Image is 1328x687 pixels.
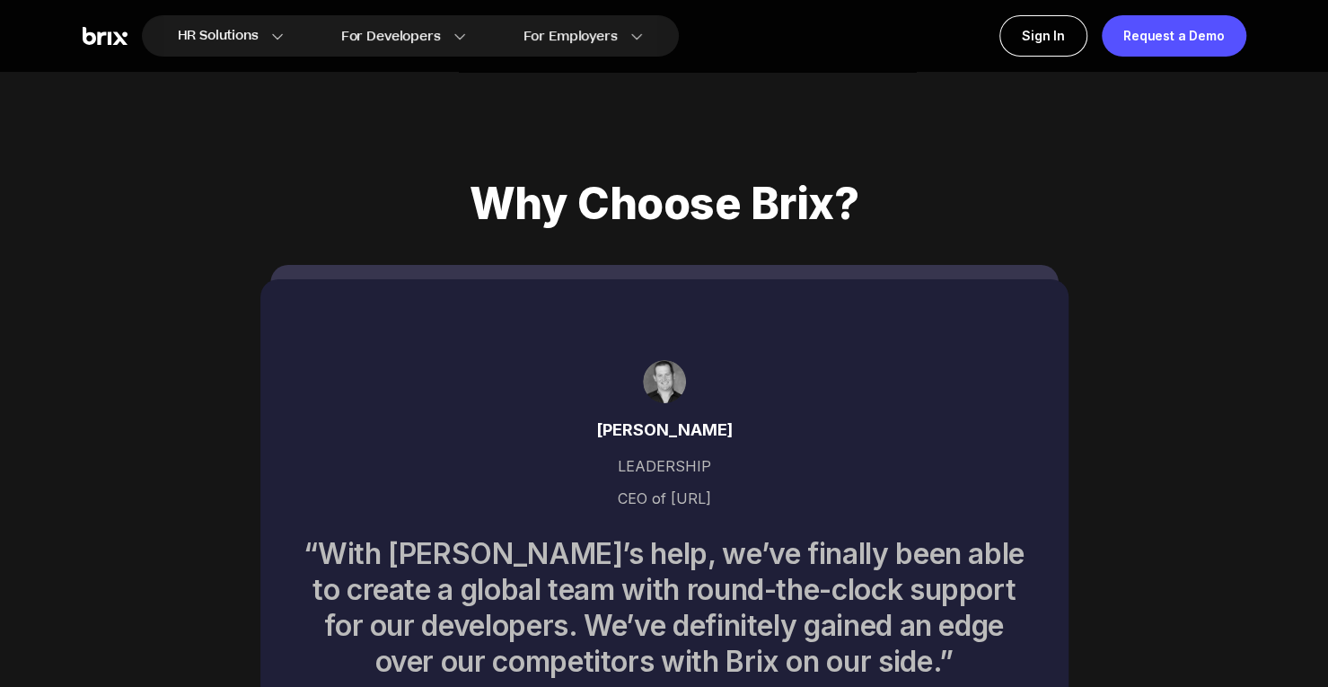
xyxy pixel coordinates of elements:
[303,443,1025,489] div: LEADERSHIP
[83,179,1246,229] h2: Why Choose Brix?
[999,15,1087,57] a: Sign In
[178,22,259,50] span: HR Solutions
[1102,15,1246,57] a: Request a Demo
[303,418,1025,443] div: [PERSON_NAME]
[83,27,128,46] img: Brix Logo
[341,27,441,46] span: For Developers
[523,27,618,46] span: For Employers
[303,489,1025,507] div: CEO of [URL]
[303,536,1025,680] div: “With [PERSON_NAME]’s help, we’ve finally been able to create a global team with round-the-clock ...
